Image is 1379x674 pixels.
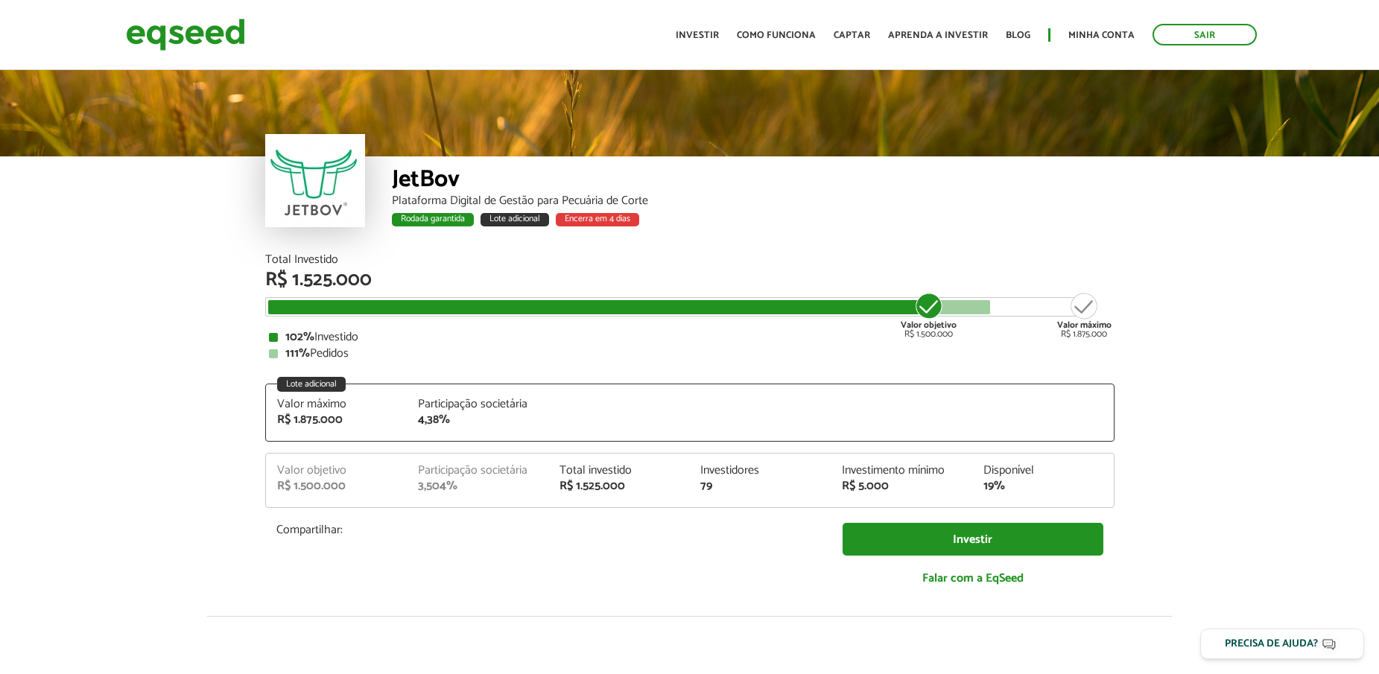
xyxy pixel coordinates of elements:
div: Lote adicional [481,213,549,226]
div: Encerra em 4 dias [556,213,639,226]
strong: 102% [285,327,314,347]
div: Pedidos [269,348,1111,360]
a: Sair [1153,24,1257,45]
a: Investir [676,31,719,40]
div: Participação societária [418,465,537,477]
a: Blog [1006,31,1030,40]
div: R$ 1.525.000 [559,480,679,492]
a: Captar [834,31,870,40]
div: JetBov [392,168,1115,195]
div: Participação societária [418,398,537,410]
div: 19% [983,480,1103,492]
a: Investir [843,523,1103,556]
strong: 111% [285,343,310,363]
a: Falar com a EqSeed [843,563,1103,594]
div: 3,504% [418,480,537,492]
div: Valor máximo [277,398,396,410]
div: Disponível [983,465,1103,477]
div: R$ 1.875.000 [1057,291,1112,339]
div: 4,38% [418,414,537,426]
div: R$ 5.000 [842,480,961,492]
div: R$ 1.500.000 [901,291,957,339]
div: Investido [269,331,1111,343]
div: Plataforma Digital de Gestão para Pecuária de Corte [392,195,1115,207]
div: R$ 1.500.000 [277,480,396,492]
div: Investimento mínimo [842,465,961,477]
div: 79 [700,480,820,492]
div: Valor objetivo [277,465,396,477]
div: Total Investido [265,254,1115,266]
p: Compartilhar: [276,523,820,537]
div: Rodada garantida [392,213,474,226]
a: Aprenda a investir [888,31,988,40]
div: Lote adicional [277,377,346,392]
a: Como funciona [737,31,816,40]
a: Minha conta [1068,31,1135,40]
strong: Valor máximo [1057,318,1112,332]
strong: Valor objetivo [901,318,957,332]
div: R$ 1.875.000 [277,414,396,426]
div: Investidores [700,465,820,477]
img: EqSeed [126,15,245,54]
div: R$ 1.525.000 [265,270,1115,290]
div: Total investido [559,465,679,477]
